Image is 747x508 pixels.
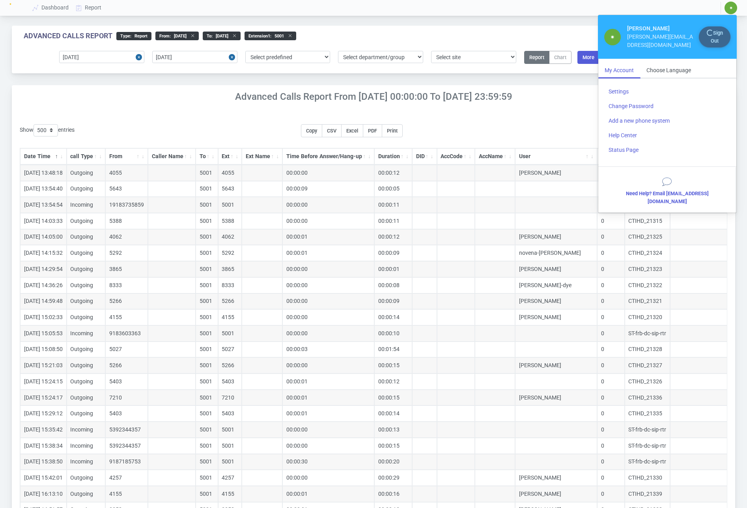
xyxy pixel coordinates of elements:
[724,1,738,15] button: ✷
[515,229,597,245] td: [PERSON_NAME]
[20,454,67,470] td: [DATE] 15:38:50
[196,309,218,325] td: 5001
[218,454,242,470] td: 5001
[105,374,148,390] td: 5403
[597,309,625,325] td: 0
[105,438,148,454] td: 5392344357
[196,148,218,165] th: To: activate to sort column ascending
[20,197,67,213] td: [DATE] 13:54:54
[374,390,412,406] td: 00:00:15
[67,309,106,325] td: Outgoing
[625,374,670,390] td: CTIHD_21326
[20,181,67,197] td: [DATE] 13:54:40
[218,405,242,422] td: 5403
[20,148,67,165] th: Date Time: activate to sort column descending
[515,165,597,181] td: [PERSON_NAME]
[625,342,670,358] td: CTIHD_21328
[196,325,218,342] td: 5001
[374,309,412,325] td: 00:00:14
[374,438,412,454] td: 00:00:15
[597,486,625,502] td: 0
[625,277,670,293] td: CTIHD_21322
[9,3,19,13] img: Logo
[282,325,374,342] td: 00:00:00
[105,390,148,406] td: 7210
[105,197,148,213] td: 19183735859
[196,229,218,245] td: 5001
[105,229,148,245] td: 4062
[196,277,218,293] td: 5001
[218,309,242,325] td: 4155
[602,143,732,157] a: Status Page
[67,181,106,197] td: Outgoing
[597,181,625,197] td: 0
[597,277,625,293] td: 0
[282,454,374,470] td: 00:00:30
[598,63,640,78] div: My Account
[282,405,374,422] td: 00:00:01
[67,374,106,390] td: Outgoing
[640,63,697,78] div: Choose Language
[549,51,571,64] button: Chart
[597,148,625,165] th: Cost: activate to sort column ascending
[67,454,106,470] td: Incoming
[475,148,515,165] th: AccName: activate to sort column ascending
[171,34,187,39] span: [DATE]
[597,261,625,277] td: 0
[20,342,67,358] td: [DATE] 15:08:50
[218,470,242,486] td: 4257
[515,309,597,325] td: [PERSON_NAME]
[196,357,218,374] td: 5001
[196,438,218,454] td: 5001
[20,422,67,438] td: [DATE] 15:35:42
[625,405,670,422] td: CTIHD_21335
[67,148,106,165] th: call Type: activate to sort column ascending
[218,261,242,277] td: 3865
[67,438,106,454] td: Incoming
[20,261,67,277] td: [DATE] 14:29:54
[515,245,597,261] td: novena-[PERSON_NAME]
[515,261,597,277] td: [PERSON_NAME]
[67,470,106,486] td: Outgoing
[152,51,237,63] input: End date
[20,390,67,406] td: [DATE] 15:24:17
[374,197,412,213] td: 00:00:11
[105,309,148,325] td: 4155
[148,148,196,165] th: Caller Name: activate to sort column ascending
[322,124,342,137] button: CSV
[67,390,106,406] td: Outgoing
[242,148,282,165] th: Ext Name: activate to sort column ascending
[597,470,625,486] td: 0
[20,245,67,261] td: [DATE] 14:15:32
[627,24,695,33] div: [PERSON_NAME]
[282,309,374,325] td: 00:00:00
[282,197,374,213] td: 00:00:00
[218,229,242,245] td: 4062
[67,277,106,293] td: Outgoing
[105,277,148,293] td: 8333
[387,128,398,134] span: Print
[327,128,336,134] span: CSV
[20,325,67,342] td: [DATE] 15:05:53
[625,454,670,470] td: ST-frb-dc-sip-rtr
[602,114,732,128] a: Add a new phone system
[374,165,412,181] td: 00:00:12
[116,32,151,40] div: type :
[346,128,358,134] span: Excel
[597,325,625,342] td: 0
[29,0,73,15] a: Dashboard
[67,422,106,438] td: Incoming
[282,148,374,165] th: Time Before Answer/Hang-up: activate to sort column ascending
[105,342,148,358] td: 5027
[374,422,412,438] td: 00:00:13
[196,390,218,406] td: 5001
[282,342,374,358] td: 00:00:03
[20,229,67,245] td: [DATE] 14:05:00
[603,172,731,208] button: Need Help? Email [EMAIL_ADDRESS][DOMAIN_NAME]
[282,261,374,277] td: 00:00:00
[196,342,218,358] td: 5001
[20,374,67,390] td: [DATE] 15:24:15
[20,124,75,136] label: Show entries
[282,374,374,390] td: 00:00:01
[136,51,144,63] button: Close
